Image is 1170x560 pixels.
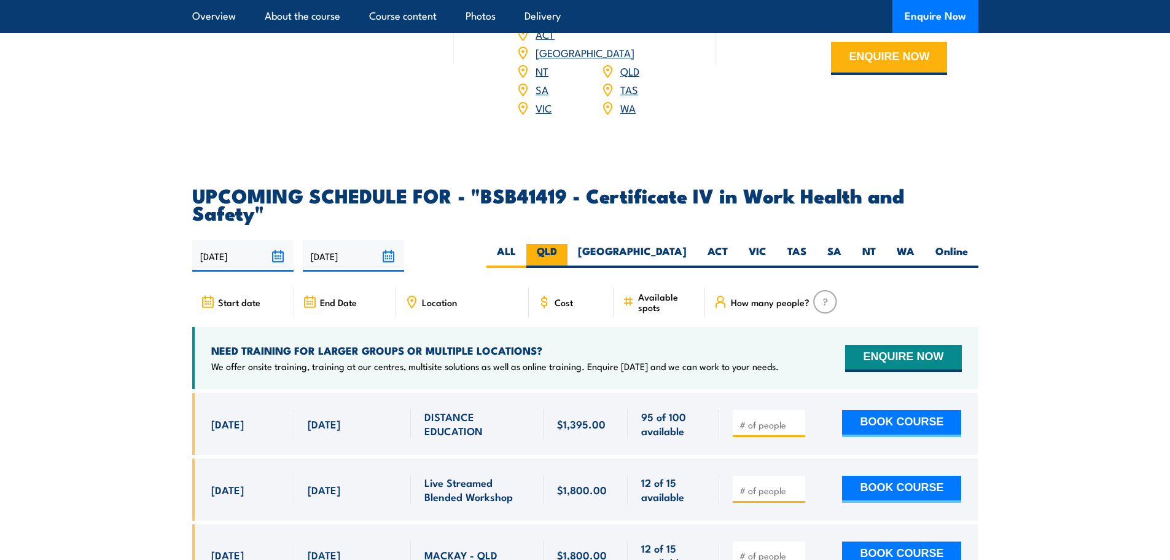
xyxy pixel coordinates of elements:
[536,63,548,78] a: NT
[738,244,777,268] label: VIC
[486,244,526,268] label: ALL
[777,244,817,268] label: TAS
[842,476,961,503] button: BOOK COURSE
[424,409,530,438] span: DISTANCE EDUCATION
[697,244,738,268] label: ACT
[536,82,548,97] a: SA
[557,483,607,497] span: $1,800.00
[620,63,639,78] a: QLD
[817,244,852,268] label: SA
[638,291,696,312] span: Available spots
[536,26,555,41] a: ACT
[211,417,244,431] span: [DATE]
[424,475,530,504] span: Live Streamed Blended Workshop
[925,244,978,268] label: Online
[308,417,340,431] span: [DATE]
[739,419,801,431] input: # of people
[536,100,552,115] a: VIC
[620,100,636,115] a: WA
[620,82,638,97] a: TAS
[526,244,567,268] label: QLD
[211,344,779,357] h4: NEED TRAINING FOR LARGER GROUPS OR MULTIPLE LOCATIONS?
[320,297,357,307] span: End Date
[218,297,260,307] span: Start date
[211,483,244,497] span: [DATE]
[731,297,809,307] span: How many people?
[536,45,634,60] a: [GEOGRAPHIC_DATA]
[739,484,801,497] input: # of people
[842,410,961,437] button: BOOK COURSE
[567,244,697,268] label: [GEOGRAPHIC_DATA]
[845,345,961,372] button: ENQUIRE NOW
[886,244,925,268] label: WA
[192,186,978,221] h2: UPCOMING SCHEDULE FOR - "BSB41419 - Certificate IV in Work Health and Safety"
[831,42,947,75] button: ENQUIRE NOW
[422,297,457,307] span: Location
[641,409,706,438] span: 95 of 100 available
[211,360,779,373] p: We offer onsite training, training at our centres, multisite solutions as well as online training...
[303,240,404,272] input: To date
[557,417,606,431] span: $1,395.00
[852,244,886,268] label: NT
[641,475,706,504] span: 12 of 15 available
[555,297,573,307] span: Cost
[308,483,340,497] span: [DATE]
[192,240,294,272] input: From date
